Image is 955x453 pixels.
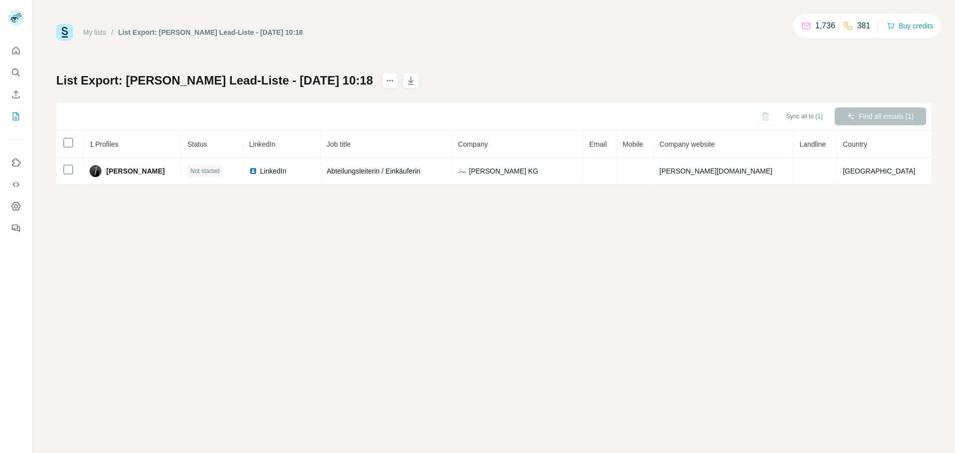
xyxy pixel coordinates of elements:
[260,166,286,176] span: LinkedIn
[118,27,303,37] div: List Export: [PERSON_NAME] Lead-Liste - [DATE] 10:18
[799,140,826,148] span: Landline
[83,28,106,36] a: My lists
[191,167,220,176] span: Not started
[458,140,488,148] span: Company
[90,140,118,148] span: 1 Profiles
[56,73,373,89] h1: List Export: [PERSON_NAME] Lead-Liste - [DATE] 10:18
[589,140,607,148] span: Email
[106,166,165,176] span: [PERSON_NAME]
[623,140,643,148] span: Mobile
[660,140,715,148] span: Company website
[887,19,933,33] button: Buy credits
[469,166,538,176] span: [PERSON_NAME] KG
[249,167,257,175] img: LinkedIn logo
[8,107,24,125] button: My lists
[8,154,24,172] button: Use Surfe on LinkedIn
[8,86,24,103] button: Enrich CSV
[786,112,823,121] span: Sync all to (1)
[843,167,915,175] span: [GEOGRAPHIC_DATA]
[8,197,24,215] button: Dashboard
[56,24,73,41] img: Surfe Logo
[327,167,420,175] span: Abteilungsleiterin / Einkäuferin
[8,42,24,60] button: Quick start
[458,169,466,173] img: company-logo
[779,109,830,124] button: Sync all to (1)
[327,140,351,148] span: Job title
[111,27,113,37] li: /
[8,176,24,193] button: Use Surfe API
[8,64,24,82] button: Search
[660,167,772,175] span: [PERSON_NAME][DOMAIN_NAME]
[815,20,835,32] p: 1,736
[382,73,398,89] button: actions
[90,165,101,177] img: Avatar
[843,140,867,148] span: Country
[188,140,207,148] span: Status
[857,20,870,32] p: 381
[8,219,24,237] button: Feedback
[249,140,276,148] span: LinkedIn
